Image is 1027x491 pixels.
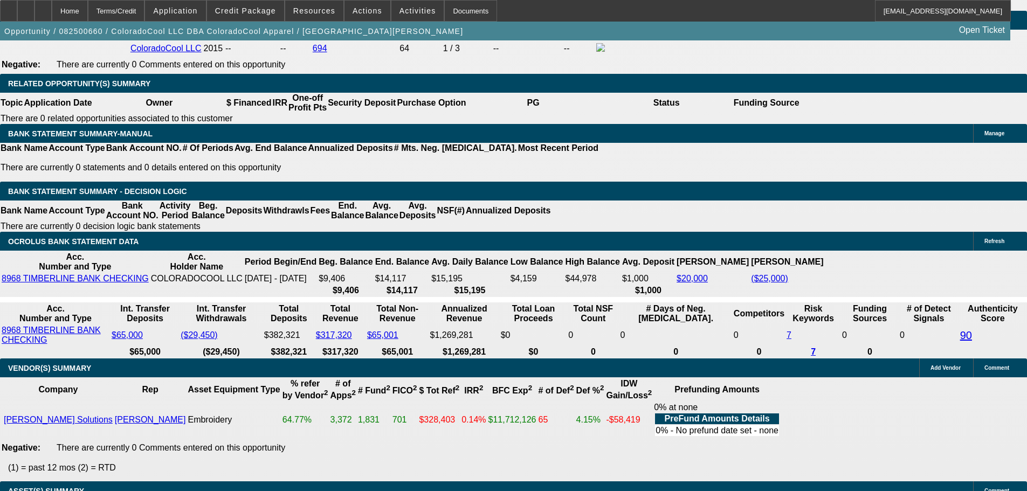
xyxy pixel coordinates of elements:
[443,44,491,53] div: 1 / 3
[244,273,317,284] td: [DATE] - [DATE]
[318,273,373,284] td: $9,406
[665,414,770,423] b: PreFund Amounts Details
[106,200,159,221] th: Bank Account NO.
[367,347,429,357] th: $65,001
[375,273,430,284] td: $14,117
[38,385,78,394] b: Company
[899,303,959,324] th: # of Detect Signals
[280,43,311,54] td: --
[318,252,373,272] th: Beg. Balance
[264,325,314,345] td: $382,321
[654,403,780,437] div: 0% at none
[492,386,532,395] b: BFC Exp
[600,384,604,392] sup: 2
[565,273,621,284] td: $44,978
[399,200,437,221] th: Avg. Deposits
[430,330,498,340] div: $1,269,281
[619,303,732,324] th: # Days of Neg. [MEDICAL_DATA].
[399,44,440,53] div: 64
[392,386,417,395] b: FICO
[8,237,139,246] span: OCROLUS BANK STATEMENT DATA
[733,325,785,345] td: 0
[419,386,459,395] b: $ Tot Ref
[180,347,263,357] th: ($29,450)
[2,443,40,452] b: Negative:
[429,347,499,357] th: $1,269,281
[413,384,417,392] sup: 2
[674,385,760,394] b: Prefunding Amounts
[510,273,564,284] td: $4,159
[461,402,486,438] td: 0.14%
[394,143,518,154] th: # Mts. Neg. [MEDICAL_DATA].
[596,43,605,52] img: facebook-icon.png
[576,386,604,395] b: Def %
[786,303,840,324] th: Risk Keywords
[315,347,366,357] th: $317,320
[960,303,1026,324] th: Authenticity Score
[234,143,308,154] th: Avg. End Balance
[203,43,224,54] td: 2015
[456,384,459,392] sup: 2
[313,44,327,53] a: 694
[500,303,567,324] th: Total Loan Proceeds
[431,252,509,272] th: Avg. Daily Balance
[733,93,800,113] th: Funding Source
[215,6,276,15] span: Credit Package
[316,330,352,340] a: $317,320
[180,303,263,324] th: Int. Transfer Withdrawals
[357,402,391,438] td: 1,831
[4,27,463,36] span: Opportunity / 082500660 / ColoradoCool LLC DBA ColoradoCool Apparel / [GEOGRAPHIC_DATA][PERSON_NAME]
[145,1,205,21] button: Application
[605,402,652,438] td: -$58,419
[8,129,153,138] span: BANK STATEMENT SUMMARY-MANUAL
[4,415,113,424] a: [PERSON_NAME] Solutions
[2,60,40,69] b: Negative:
[23,93,92,113] th: Application Date
[899,325,959,345] td: 0
[750,252,824,272] th: [PERSON_NAME]
[466,93,599,113] th: PG
[479,384,483,392] sup: 2
[418,402,460,438] td: $328,403
[187,402,280,438] td: Embroidery
[960,329,972,341] a: 90
[563,43,595,54] td: --
[191,200,225,221] th: Beg. Balance
[500,325,567,345] td: $0
[344,1,390,21] button: Actions
[182,143,234,154] th: # Of Periods
[600,93,733,113] th: Status
[539,386,574,395] b: # of Def
[984,365,1009,371] span: Comment
[518,143,599,154] th: Most Recent Period
[307,143,393,154] th: Annualized Deposits
[375,285,430,296] th: $14,117
[226,93,272,113] th: $ Financed
[510,252,564,272] th: Low Balance
[733,347,785,357] th: 0
[57,60,285,69] span: There are currently 0 Comments entered on this opportunity
[181,330,218,340] a: ($29,450)
[930,365,961,371] span: Add Vendor
[396,93,466,113] th: Purchase Option
[367,303,429,324] th: Total Non-Revenue
[842,347,898,357] th: 0
[324,389,328,397] sup: 2
[955,21,1009,39] a: Open Ticket
[570,384,574,392] sup: 2
[264,303,314,324] th: Total Deposits
[655,425,779,436] td: 0% - No prefund date set - none
[293,6,335,15] span: Resources
[399,6,436,15] span: Activities
[568,325,618,345] td: 0
[112,330,143,340] a: $65,000
[318,285,373,296] th: $9,406
[811,347,816,356] a: 7
[386,384,390,392] sup: 2
[330,200,364,221] th: End. Balance
[153,6,197,15] span: Application
[431,273,509,284] td: $15,195
[1,303,110,324] th: Acc. Number and Type
[130,44,202,53] a: ColoradoCool LLC
[8,463,1027,473] p: (1) = past 12 mos (2) = RTD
